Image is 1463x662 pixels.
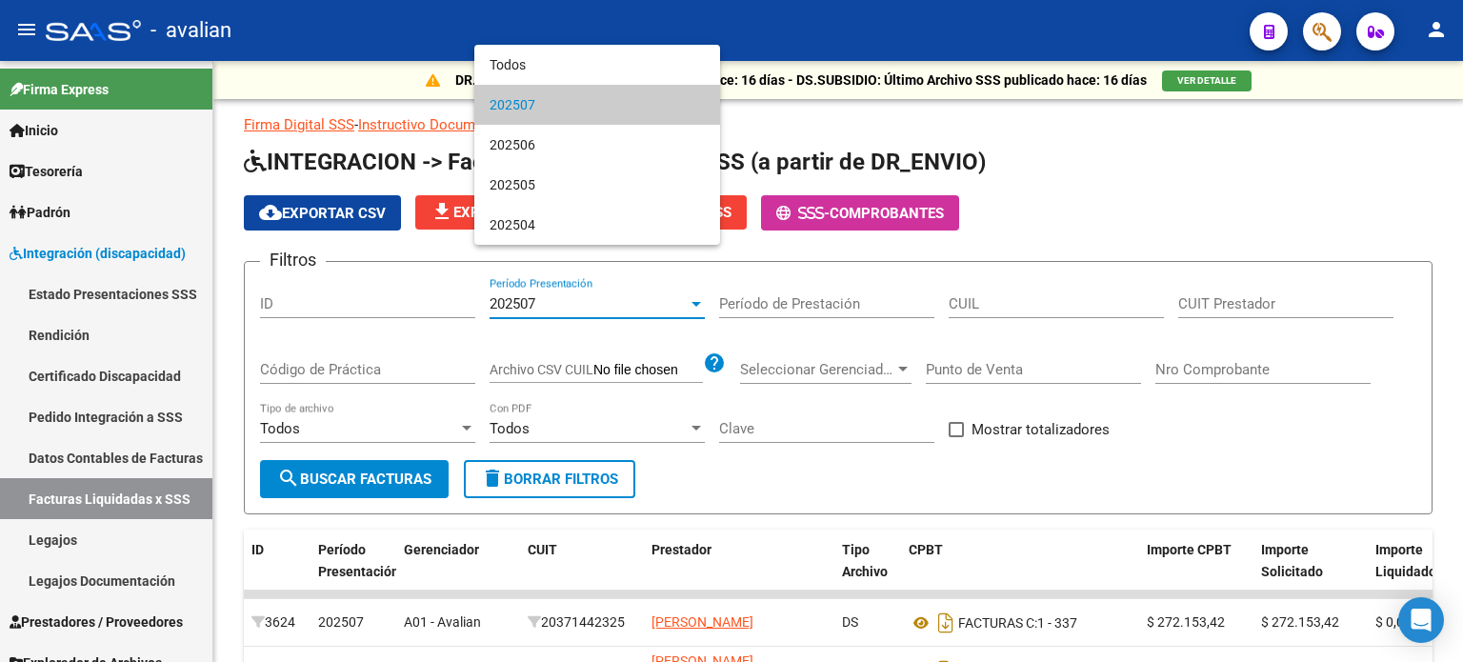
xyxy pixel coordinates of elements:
[490,165,705,205] span: 202505
[490,85,705,125] span: 202507
[490,205,705,245] span: 202504
[490,45,705,85] span: Todos
[490,125,705,165] span: 202506
[1398,597,1444,643] div: Open Intercom Messenger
